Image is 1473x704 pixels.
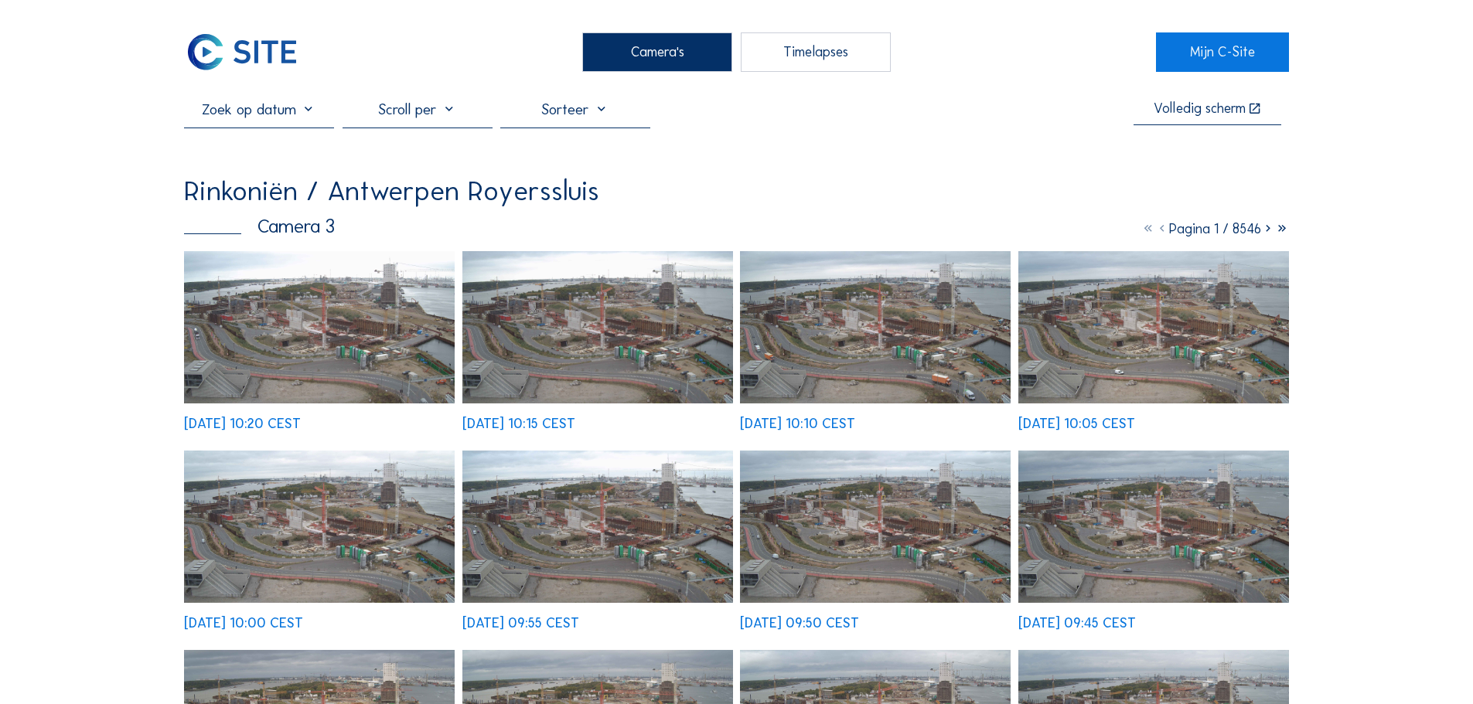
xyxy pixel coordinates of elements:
div: [DATE] 10:20 CEST [184,417,301,431]
div: [DATE] 09:55 CEST [462,617,579,631]
div: [DATE] 10:05 CEST [1018,417,1135,431]
div: Volledig scherm [1154,102,1246,117]
img: image_52961509 [462,251,733,403]
img: image_52960816 [740,451,1011,603]
img: image_52961203 [1018,251,1289,403]
div: [DATE] 10:10 CEST [740,417,855,431]
img: image_52961157 [184,451,455,603]
img: C-SITE Logo [184,32,300,71]
img: image_52961359 [740,251,1011,403]
div: [DATE] 09:50 CEST [740,617,859,631]
div: [DATE] 10:00 CEST [184,617,303,631]
img: image_52960991 [462,451,733,603]
img: image_52960662 [1018,451,1289,603]
span: Pagina 1 / 8546 [1169,220,1261,237]
img: image_52961666 [184,251,455,403]
div: Rinkoniën / Antwerpen Royerssluis [184,177,599,205]
a: C-SITE Logo [184,32,316,71]
a: Mijn C-Site [1156,32,1288,71]
div: Camera 3 [184,217,335,236]
div: [DATE] 09:45 CEST [1018,617,1136,631]
div: [DATE] 10:15 CEST [462,417,575,431]
input: Zoek op datum 󰅀 [184,100,334,118]
div: Timelapses [741,32,891,71]
div: Camera's [582,32,732,71]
